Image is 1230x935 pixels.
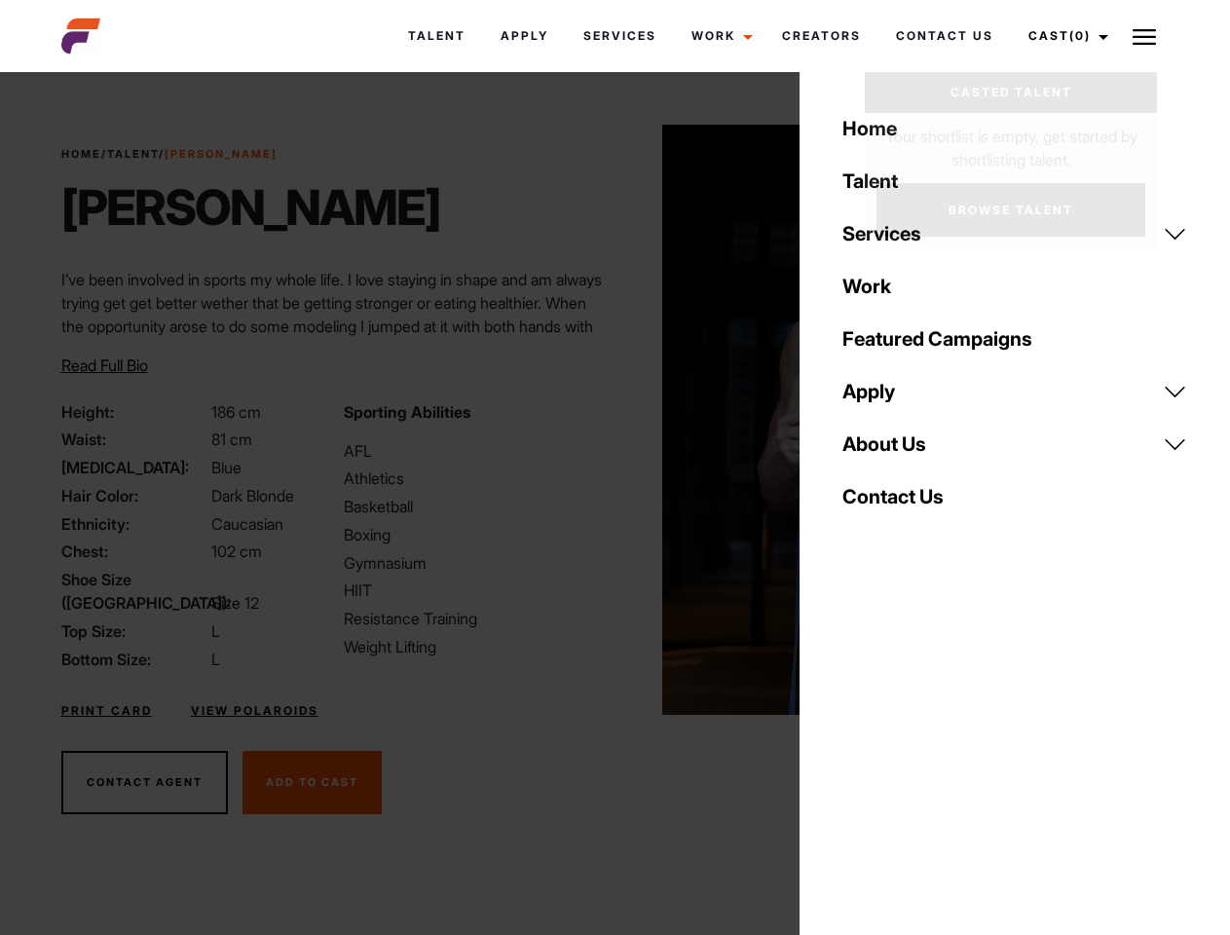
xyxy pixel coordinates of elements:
[211,542,262,561] span: 102 cm
[865,113,1157,171] p: Your shortlist is empty, get started by shortlisting talent.
[344,439,603,463] li: AFL
[344,467,603,490] li: Athletics
[344,607,603,630] li: Resistance Training
[61,146,278,163] span: / /
[865,72,1157,113] a: Casted Talent
[61,178,440,237] h1: [PERSON_NAME]
[242,751,382,815] button: Add To Cast
[61,268,604,431] p: I’ve been involved in sports my whole life. I love staying in shape and am always trying get get ...
[61,354,148,377] button: Read Full Bio
[61,619,207,643] span: Top Size:
[211,458,242,477] span: Blue
[674,10,764,62] a: Work
[1069,28,1091,43] span: (0)
[61,17,100,56] img: cropped-aefm-brand-fav-22-square.png
[831,470,1199,523] a: Contact Us
[1133,25,1156,49] img: Burger icon
[211,621,220,641] span: L
[61,512,207,536] span: Ethnicity:
[61,568,207,615] span: Shoe Size ([GEOGRAPHIC_DATA]):
[878,10,1011,62] a: Contact Us
[483,10,566,62] a: Apply
[61,428,207,451] span: Waist:
[831,155,1199,207] a: Talent
[831,365,1199,418] a: Apply
[61,400,207,424] span: Height:
[165,147,278,161] strong: [PERSON_NAME]
[211,430,252,449] span: 81 cm
[344,551,603,575] li: Gymnasium
[211,402,261,422] span: 186 cm
[61,147,101,161] a: Home
[191,702,318,720] a: View Polaroids
[344,402,470,422] strong: Sporting Abilities
[391,10,483,62] a: Talent
[61,648,207,671] span: Bottom Size:
[831,102,1199,155] a: Home
[211,650,220,669] span: L
[211,514,283,534] span: Caucasian
[266,775,358,789] span: Add To Cast
[61,540,207,563] span: Chest:
[1011,10,1120,62] a: Cast(0)
[344,579,603,602] li: HIIT
[831,418,1199,470] a: About Us
[876,183,1145,237] a: Browse Talent
[831,313,1199,365] a: Featured Campaigns
[211,486,294,505] span: Dark Blonde
[764,10,878,62] a: Creators
[61,751,228,815] button: Contact Agent
[61,702,152,720] a: Print Card
[344,495,603,518] li: Basketball
[61,456,207,479] span: [MEDICAL_DATA]:
[566,10,674,62] a: Services
[344,635,603,658] li: Weight Lifting
[211,593,259,613] span: Size 12
[61,355,148,375] span: Read Full Bio
[831,207,1199,260] a: Services
[107,147,159,161] a: Talent
[61,484,207,507] span: Hair Color:
[831,260,1199,313] a: Work
[344,523,603,546] li: Boxing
